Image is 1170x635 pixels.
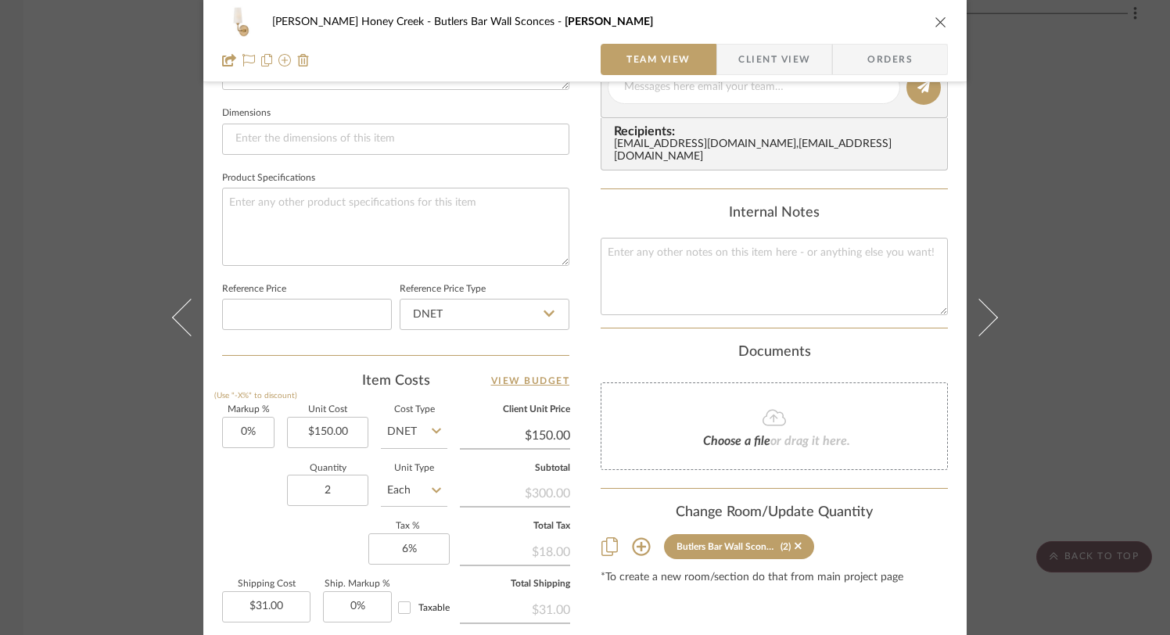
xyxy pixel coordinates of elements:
span: Choose a file [703,435,770,447]
label: Dimensions [222,109,271,117]
div: (2) [781,541,791,552]
span: [PERSON_NAME] [565,16,653,27]
div: *To create a new room/section do that from main project page [601,572,948,584]
div: Butlers Bar Wall Sconces [677,541,777,552]
div: [EMAIL_ADDRESS][DOMAIN_NAME] , [EMAIL_ADDRESS][DOMAIN_NAME] [614,138,941,163]
label: Tax % [368,522,447,530]
label: Total Shipping [460,580,570,588]
label: Cost Type [381,406,447,414]
span: [PERSON_NAME] Honey Creek [272,16,434,27]
span: or drag it here. [770,435,850,447]
div: $300.00 [460,478,570,506]
a: View Budget [491,371,570,390]
label: Total Tax [460,522,570,530]
label: Unit Cost [287,406,368,414]
label: Markup % [222,406,275,414]
div: Item Costs [222,371,569,390]
label: Quantity [287,465,368,472]
div: Internal Notes [601,205,948,222]
span: Butlers Bar Wall Sconces [434,16,565,27]
span: Team View [626,44,691,75]
label: Subtotal [460,465,570,472]
span: Taxable [418,603,450,612]
label: Product Specifications [222,174,315,182]
label: Unit Type [381,465,447,472]
div: $31.00 [460,594,570,622]
label: Reference Price Type [400,285,486,293]
div: Documents [601,344,948,361]
span: Client View [738,44,810,75]
div: $18.00 [460,536,570,565]
span: Orders [850,44,930,75]
label: Reference Price [222,285,286,293]
input: Enter the dimensions of this item [222,124,569,155]
img: Remove from project [297,54,310,66]
button: close [934,15,948,29]
span: Recipients: [614,124,941,138]
label: Client Unit Price [460,406,570,414]
div: Change Room/Update Quantity [601,504,948,522]
label: Shipping Cost [222,580,310,588]
label: Ship. Markup % [323,580,392,588]
img: 1bfc5e66-4893-49dd-8da5-8beca0750df4_48x40.jpg [222,6,260,38]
